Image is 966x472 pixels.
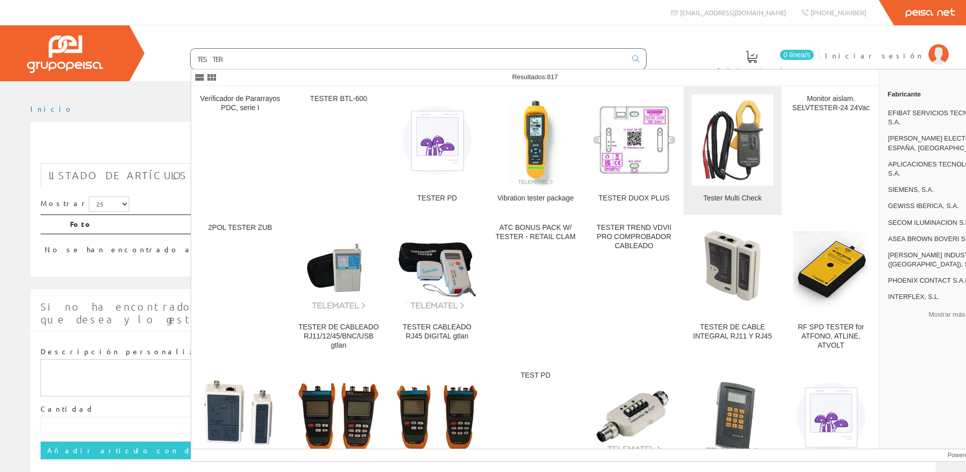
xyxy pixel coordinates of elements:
[199,376,281,457] img: TESTER DE CABLEADO 8 LEDS RJ45/BNC EKO gtlan
[593,194,675,203] div: TESTER DUOX PLUS
[396,228,478,310] img: TESTER CABLEADO RJ45 DIGITAL gtlan
[692,194,773,203] div: Tester Multi Check
[66,215,832,234] th: Foto
[396,376,478,457] img: Kit de medición FTTX Tester Dual Port GPON con VFL
[692,378,773,455] img: V-TEST
[89,196,129,212] select: Mostrar
[692,323,773,341] div: TESTER DE CABLE INTEGRAL RJ11 Y RJ45
[790,376,872,457] img: IZM-TEST-KIT
[495,371,577,380] div: TEST PD
[790,94,872,113] div: Monitor aislam. SELVTESTER-24 24Vac
[780,50,814,60] span: 0 línea/s
[396,99,478,181] img: TESTER PD
[692,228,773,310] img: TESTER DE CABLE INTEGRAL RJ11 Y RJ45
[199,94,281,113] div: Verificador de Pararrayos PDC, serie I
[298,323,379,350] div: TESTER DE CABLEADO RJ11/12/45/BNC/USB gtlan
[684,215,781,362] a: TESTER DE CABLE INTEGRAL RJ11 Y RJ45 TESTER DE CABLE INTEGRAL RJ11 Y RJ45
[680,8,786,17] span: [EMAIL_ADDRESS][DOMAIN_NAME]
[585,86,683,215] a: TESTER DUOX PLUS TESTER DUOX PLUS
[191,49,626,69] input: Buscar ...
[495,194,577,203] div: Vibration tester package
[509,94,562,186] img: Vibration tester package
[388,86,486,215] a: TESTER PD TESTER PD
[41,234,832,259] td: No se han encontrado artículos, pruebe con otra búsqueda
[41,138,925,158] h1: led IXIS 100W
[825,42,949,52] a: Iniciar sesión
[487,215,585,362] a: ATC BONUS PACK W/ TESTER - RETAIL CLAM
[30,104,74,113] a: Inicio
[41,404,94,414] label: Cantidad
[782,86,880,215] a: Monitor aislam. SELVTESTER-24 24Vac
[547,73,558,81] span: 817
[593,99,675,181] img: TESTER DUOX PLUS
[298,376,379,457] img: Kit de medición FTTX Tester Dual Port GPON
[396,194,478,203] div: TESTER PD
[191,86,289,215] a: Verificador de Pararrayos PDC, serie I
[41,442,371,459] input: Añadir artículo con descripción personalizada
[692,99,773,181] img: Tester Multi Check
[487,86,585,215] a: Vibration tester package Vibration tester package
[512,73,558,81] span: Resultados:
[717,65,786,75] span: Pedido actual
[199,223,281,232] div: 2POL TESTER ZUB
[290,215,387,362] a: TESTER DE CABLEADO RJ11/12/45/BNC/USB gtlan TESTER DE CABLEADO RJ11/12/45/BNC/USB gtlan
[298,228,379,310] img: TESTER DE CABLEADO RJ11/12/45/BNC/USB gtlan
[27,36,103,73] img: Grupo Peisa
[684,86,781,215] a: Tester Multi Check Tester Multi Check
[396,323,478,341] div: TESTER CABLEADO RJ45 DIGITAL gtlan
[593,223,675,251] div: TESTER TREND VDVII PRO COMPROBADOR CABLEADO
[388,215,486,362] a: TESTER CABLEADO RJ45 DIGITAL gtlan TESTER CABLEADO RJ45 DIGITAL gtlan
[790,323,872,350] div: RF SPD TESTER for ATFONO, ATLINE, ATVOLT
[298,94,379,104] div: TESTER BTL-600
[41,347,221,357] label: Descripción personalizada
[825,50,923,60] span: Iniciar sesión
[41,163,195,187] a: Listado de artículos
[811,8,866,17] span: [PHONE_NUMBER]
[41,300,923,325] span: Si no ha encontrado algún artículo en nuestro catálogo introduzca aquí la cantidad y la descripci...
[793,231,869,307] img: RF SPD TESTER for ATFONO, ATLINE, ATVOLT
[593,380,675,454] img: JP TEST
[495,223,577,242] div: ATC BONUS PACK W/ TESTER - RETAIL CLAM
[290,86,387,215] a: TESTER BTL-600
[585,215,683,362] a: TESTER TREND VDVII PRO COMPROBADOR CABLEADO
[191,215,289,362] a: 2POL TESTER ZUB
[41,196,129,212] label: Mostrar
[782,215,880,362] a: RF SPD TESTER for ATFONO, ATLINE, ATVOLT RF SPD TESTER for ATFONO, ATLINE, ATVOLT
